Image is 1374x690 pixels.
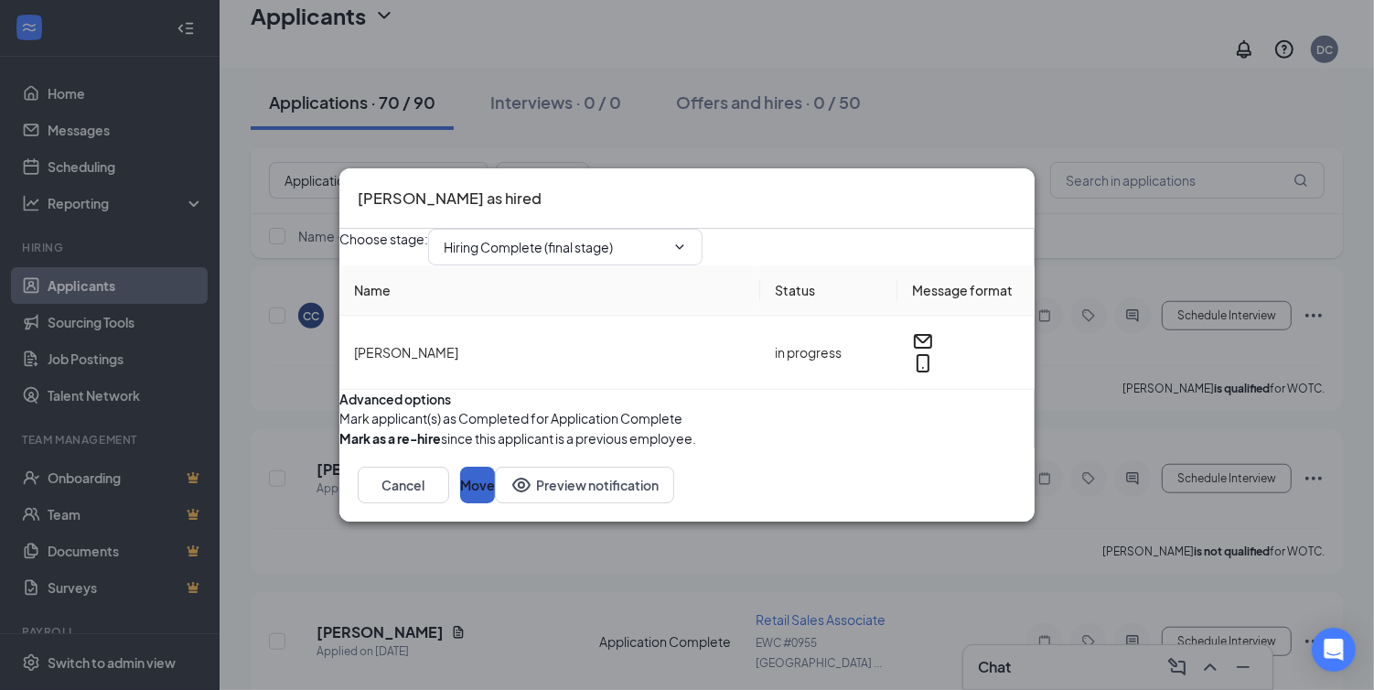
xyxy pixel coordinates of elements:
button: Cancel [358,467,449,503]
button: Move [460,467,495,503]
button: Preview notificationEye [495,467,674,503]
span: Mark applicant(s) as Completed for Application Complete [339,408,682,428]
div: Advanced options [339,390,1035,408]
span: Choose stage : [339,229,428,265]
div: Open Intercom Messenger [1312,628,1356,672]
svg: Email [912,330,934,352]
span: [PERSON_NAME] [354,344,458,361]
h3: [PERSON_NAME] as hired [358,187,542,210]
b: Mark as a re-hire [339,430,441,447]
div: since this applicant is a previous employee. [339,428,696,448]
th: Status [760,265,897,316]
th: Name [339,265,760,316]
svg: ChevronDown [672,240,687,254]
svg: MobileSms [912,352,934,374]
td: in progress [760,316,897,390]
th: Message format [897,265,1035,316]
svg: Eye [510,474,532,496]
